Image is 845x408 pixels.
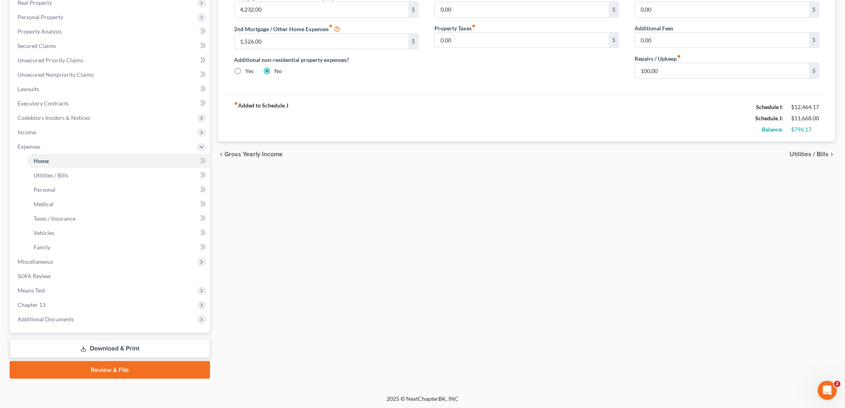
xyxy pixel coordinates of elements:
span: Utilities / Bills [34,172,68,179]
input: -- [435,33,609,48]
a: Download & Print [10,339,210,358]
div: $12,464.17 [791,103,819,111]
strong: Schedule I: [756,103,784,110]
strong: Schedule J: [756,115,784,121]
label: No [274,67,282,75]
div: $ [409,34,418,49]
strong: Balance: [762,126,784,133]
a: Lawsuits [11,82,210,96]
input: -- [435,2,609,17]
span: Executory Contracts [18,100,69,107]
a: Property Analysis [11,24,210,39]
a: Vehicles [27,226,210,240]
span: Home [34,157,49,164]
span: SOFA Review [18,273,51,279]
button: chevron_left Gross Yearly Income [218,151,283,157]
span: Secured Claims [18,42,56,49]
span: Unsecured Nonpriority Claims [18,71,94,78]
a: Medical [27,197,210,211]
span: Family [34,244,50,251]
i: fiber_manual_record [329,24,333,28]
span: Means Test [18,287,45,294]
i: chevron_right [829,151,835,157]
label: 2nd Mortgage / Other Home Expenses [234,24,340,34]
span: Miscellaneous [18,258,53,265]
a: SOFA Review [11,269,210,283]
i: chevron_left [218,151,224,157]
label: Repairs / Upkeep [635,54,681,63]
div: $ [409,2,418,17]
a: Review & File [10,361,210,379]
span: Vehicles [34,229,54,236]
span: Expenses [18,143,40,150]
div: $11,668.00 [791,114,819,122]
iframe: Intercom live chat [818,381,837,400]
label: Additional non-residential property expenses? [234,56,419,64]
span: Gross Yearly Income [224,151,283,157]
input: -- [635,2,809,17]
a: Utilities / Bills [27,168,210,183]
i: fiber_manual_record [677,54,681,58]
span: Additional Documents [18,316,74,322]
div: $ [809,63,819,78]
label: Yes [245,67,254,75]
strong: Added to Schedule J [234,102,288,135]
a: Personal [27,183,210,197]
span: Chapter 13 [18,301,46,308]
span: Property Analysis [18,28,62,35]
a: Unsecured Priority Claims [11,53,210,68]
span: 2 [834,381,841,387]
span: Lawsuits [18,86,39,92]
input: -- [635,33,809,48]
a: Family [27,240,210,255]
input: -- [635,63,809,78]
div: $ [809,33,819,48]
span: Personal [34,186,56,193]
span: Personal Property [18,14,63,20]
span: Unsecured Priority Claims [18,57,83,64]
label: Additional Fees [635,24,674,32]
div: $ [609,33,619,48]
a: Home [27,154,210,168]
a: Secured Claims [11,39,210,53]
label: Property Taxes [434,24,476,32]
a: Taxes / Insurance [27,211,210,226]
i: fiber_manual_record [234,102,238,105]
input: -- [234,34,409,49]
a: Unsecured Nonpriority Claims [11,68,210,82]
div: $796.17 [791,125,819,133]
span: Medical [34,201,54,207]
span: Codebtors Insiders & Notices [18,114,90,121]
input: -- [234,2,409,17]
div: $ [609,2,619,17]
a: Executory Contracts [11,96,210,111]
span: Income [18,129,36,135]
i: fiber_manual_record [472,24,476,28]
span: Taxes / Insurance [34,215,75,222]
button: Utilities / Bills chevron_right [790,151,835,157]
span: Utilities / Bills [790,151,829,157]
div: $ [809,2,819,17]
